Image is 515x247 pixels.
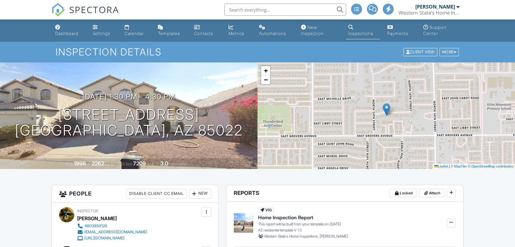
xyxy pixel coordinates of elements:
span: Inspector [77,209,98,213]
div: Contacts [194,31,213,36]
div: New Inspection [301,25,324,36]
a: [URL][DOMAIN_NAME] [77,235,147,241]
a: Templates [155,22,187,39]
a: SPECTORA [51,8,119,21]
div: Dashboard [55,31,78,36]
a: © OpenStreetMap contributors [468,164,513,168]
div: Templates [158,31,180,36]
div: Payments [387,31,408,36]
a: Contacts [192,22,221,39]
div: Metrics [229,31,244,36]
a: Inspections [346,22,380,39]
a: Support Center [421,22,462,39]
div: Settings [93,31,110,36]
div: 4803859129 [84,224,107,228]
div: Calendar [125,31,144,36]
a: Zoom out [261,75,270,84]
span: sq. ft. [105,162,114,166]
h1: [STREET_ADDRESS] [GEOGRAPHIC_DATA], AZ 85022 [15,107,243,139]
span: + [264,67,268,74]
a: Payments [385,22,416,39]
span: SPECTORA [69,3,119,16]
a: 4803859129 [77,223,147,229]
a: Leaflet [434,164,448,168]
div: 3.0 [160,160,168,167]
a: Automations (Advanced) [257,22,294,39]
a: Client View [403,49,439,54]
span: Built [66,162,73,166]
h3: [DATE] 1:30 pm - 4:30 pm [82,93,175,101]
div: New [189,189,211,199]
div: Western State’s Home Inspections LLC [399,10,460,16]
a: Zoom in [261,66,270,75]
span: | [449,164,450,168]
a: Settings [90,22,118,39]
span: Lot Size [119,162,132,166]
div: Support Center [423,25,446,36]
h3: People [52,185,218,203]
input: Search everything... [224,4,346,16]
div: Automations [259,31,286,36]
span: − [264,76,268,83]
a: Metrics [226,22,252,39]
div: 1998 [74,160,86,167]
a: New Inspection [299,22,341,39]
img: Marker [383,103,390,116]
div: 2262 [92,160,104,167]
div: Client View [403,48,437,56]
div: Disable Client CC Email [126,189,186,199]
img: The Best Home Inspection Software - Spectora [51,3,65,16]
h1: Inspection Details [55,47,460,57]
a: Dashboard [53,22,85,39]
div: [PERSON_NAME] [415,4,455,10]
div: [URL][DOMAIN_NAME] [84,236,124,241]
div: [PERSON_NAME] [77,214,117,223]
a: © MapTiler [451,164,467,168]
div: Inspections [348,31,373,36]
span: sq.ft. [147,162,154,166]
a: [EMAIL_ADDRESS][DOMAIN_NAME] [77,229,147,235]
span: bathrooms [169,162,186,166]
div: [EMAIL_ADDRESS][DOMAIN_NAME] [84,230,147,235]
iframe: Intercom live chat [494,226,509,241]
a: Calendar [122,22,150,39]
div: 7209 [133,160,146,167]
div: More [439,48,459,56]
